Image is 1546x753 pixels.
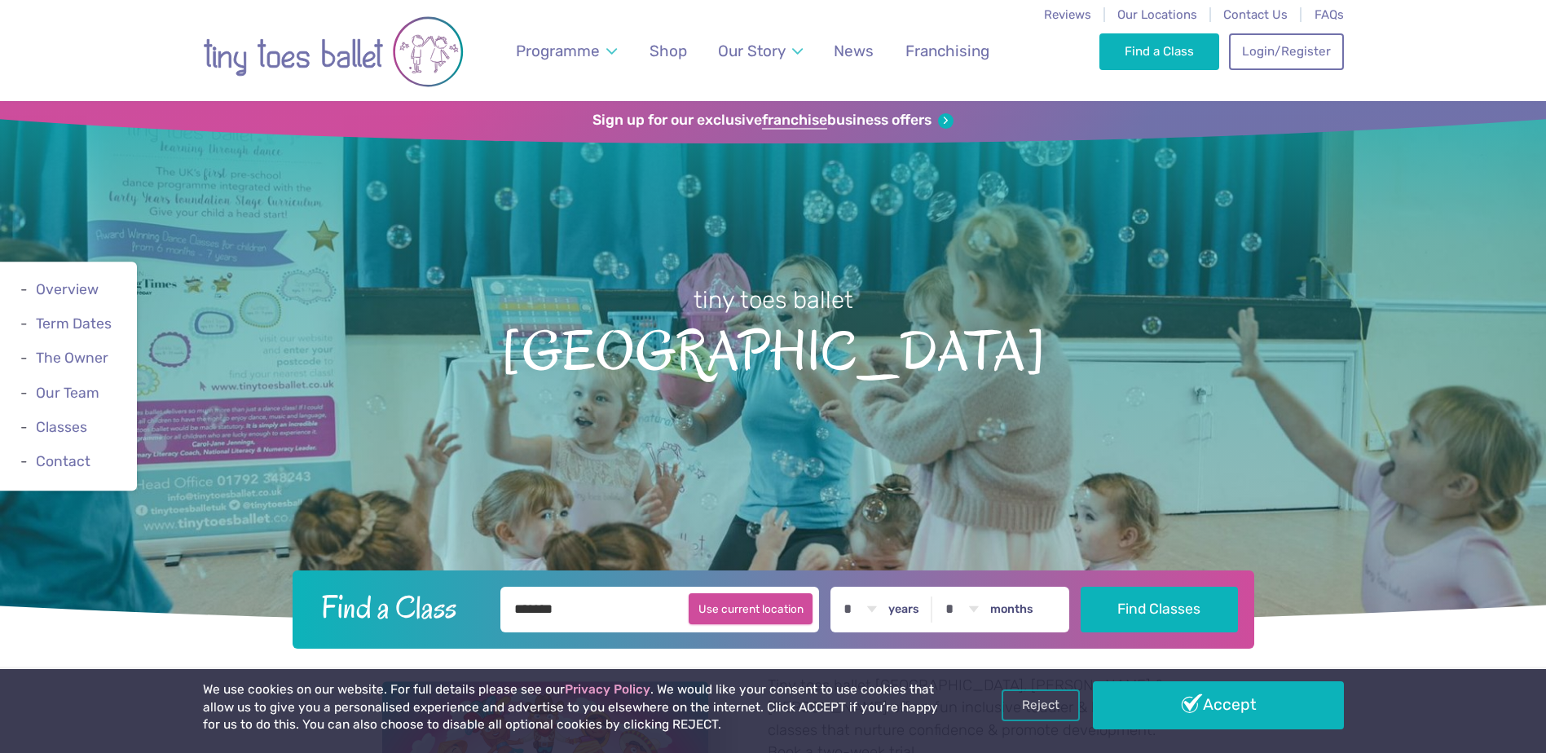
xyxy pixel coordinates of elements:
[888,602,919,617] label: years
[508,32,624,70] a: Programme
[592,112,954,130] a: Sign up for our exclusivefranchisebusiness offers
[1315,7,1344,22] a: FAQs
[36,281,99,297] a: Overview
[203,11,464,93] img: tiny toes ballet
[897,32,997,70] a: Franchising
[565,682,650,697] a: Privacy Policy
[516,42,600,60] span: Programme
[29,316,1517,382] span: [GEOGRAPHIC_DATA]
[1093,681,1344,729] a: Accept
[650,42,687,60] span: Shop
[641,32,694,70] a: Shop
[36,385,99,401] a: Our Team
[718,42,786,60] span: Our Story
[1117,7,1197,22] a: Our Locations
[990,602,1033,617] label: months
[826,32,882,70] a: News
[36,419,87,435] a: Classes
[689,593,813,624] button: Use current location
[36,350,108,367] a: The Owner
[1229,33,1343,69] a: Login/Register
[905,42,989,60] span: Franchising
[834,42,874,60] span: News
[1081,587,1238,632] button: Find Classes
[203,681,945,734] p: We use cookies on our website. For full details please see our . We would like your consent to us...
[1002,689,1080,720] a: Reject
[308,587,489,627] h2: Find a Class
[1099,33,1219,69] a: Find a Class
[694,286,853,314] small: tiny toes ballet
[36,315,112,332] a: Term Dates
[762,112,827,130] strong: franchise
[36,453,90,469] a: Contact
[710,32,810,70] a: Our Story
[1044,7,1091,22] a: Reviews
[1223,7,1288,22] a: Contact Us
